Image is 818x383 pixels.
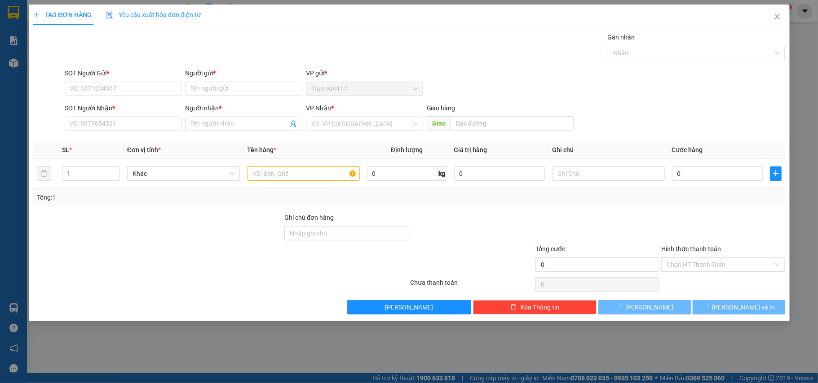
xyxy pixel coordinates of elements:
[106,11,201,18] span: Yêu cầu xuất hóa đơn điện tử
[65,68,182,78] div: SĐT Người Gửi
[520,302,559,312] span: Xóa Thông tin
[770,170,781,177] span: plus
[33,11,92,18] span: TẠO ĐƠN HÀNG
[712,302,775,312] span: [PERSON_NAME] và In
[535,245,565,252] span: Tổng cước
[62,146,69,153] span: SL
[473,300,597,314] button: deleteXóa Thông tin
[764,4,789,30] button: Close
[347,300,471,314] button: [PERSON_NAME]
[510,304,517,311] span: delete
[311,82,418,96] span: Trạm Km117
[37,166,51,181] button: delete
[598,300,691,314] button: [PERSON_NAME]
[284,226,408,240] input: Ghi chú đơn hàng
[185,103,302,113] div: Người nhận
[773,13,780,20] span: close
[127,146,161,153] span: Đơn vị tính
[284,214,334,221] label: Ghi chú đơn hàng
[33,12,40,18] span: plus
[607,34,635,41] label: Gán nhãn
[625,302,673,312] span: [PERSON_NAME]
[702,304,712,310] span: loading
[450,116,574,131] input: Dọc đường
[661,245,721,252] label: Hình thức thanh toán
[426,104,455,112] span: Giao hàng
[247,146,276,153] span: Tên hàng
[615,304,625,310] span: loading
[693,300,785,314] button: [PERSON_NAME] và In
[185,68,302,78] div: Người gửi
[672,146,703,153] span: Cước hàng
[552,166,665,181] input: Ghi Chú
[106,12,113,19] img: icon
[37,192,316,202] div: Tổng: 1
[454,146,487,153] span: Giá trị hàng
[306,104,331,112] span: VP Nhận
[454,166,544,181] input: 0
[426,116,450,131] span: Giao
[409,278,535,293] div: Chưa thanh toán
[247,166,360,181] input: VD: Bàn, Ghế
[385,302,433,312] span: [PERSON_NAME]
[391,146,423,153] span: Định lượng
[133,167,234,180] span: Khác
[548,141,668,159] th: Ghi chú
[290,120,297,127] span: user-add
[65,103,182,113] div: SĐT Người Nhận
[306,68,423,78] div: VP gửi
[770,166,782,181] button: plus
[438,166,447,181] span: kg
